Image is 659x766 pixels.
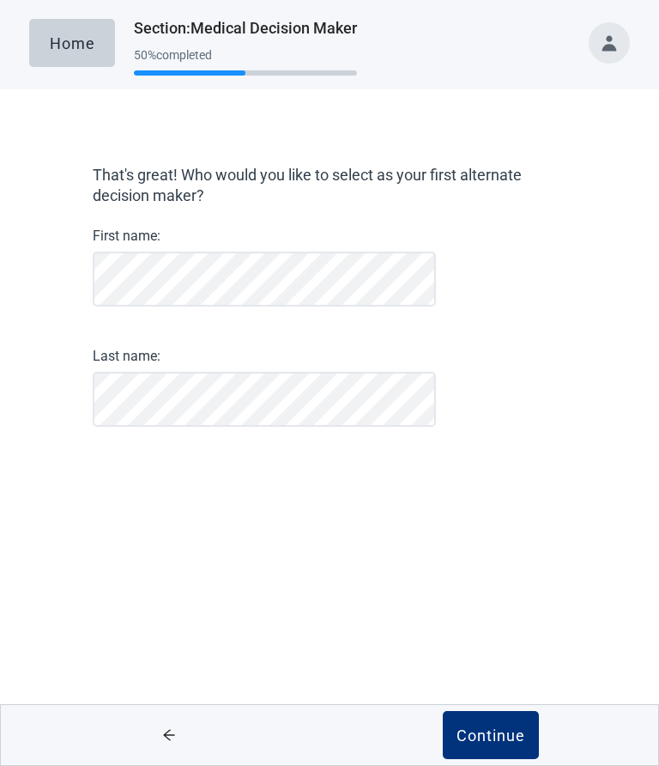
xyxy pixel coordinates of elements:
[50,34,95,52] div: Home
[93,228,436,245] label: First name:
[93,348,436,365] label: Last name:
[456,726,525,744] div: Continue
[589,22,630,64] button: Toggle account menu
[136,728,201,742] span: arrow-left
[93,165,565,207] label: That's great! Who would you like to select as your first alternate decision maker?
[134,16,357,40] h1: Section : Medical Decision Maker
[134,41,357,83] div: Progress section
[29,19,115,67] button: Home
[443,711,539,759] button: Continue
[134,48,357,62] div: 50 % completed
